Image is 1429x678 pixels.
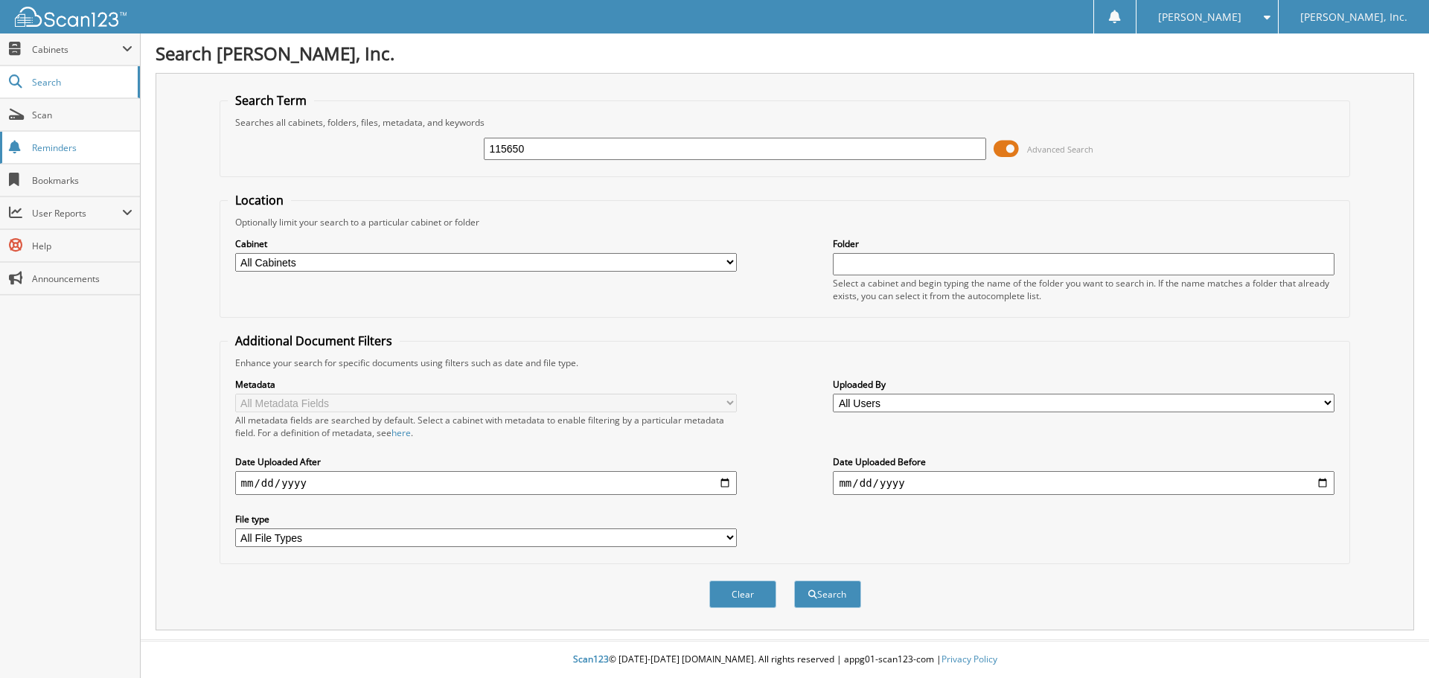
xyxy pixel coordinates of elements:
div: Optionally limit your search to a particular cabinet or folder [228,216,1343,228]
span: Bookmarks [32,174,132,187]
span: Scan123 [573,653,609,665]
legend: Search Term [228,92,314,109]
label: Metadata [235,378,737,391]
button: Clear [709,581,776,608]
a: here [391,426,411,439]
label: Date Uploaded Before [833,455,1334,468]
img: scan123-logo-white.svg [15,7,127,27]
span: Help [32,240,132,252]
span: Reminders [32,141,132,154]
div: All metadata fields are searched by default. Select a cabinet with metadata to enable filtering b... [235,414,737,439]
label: Uploaded By [833,378,1334,391]
input: start [235,471,737,495]
span: [PERSON_NAME], Inc. [1300,13,1407,22]
span: [PERSON_NAME] [1158,13,1241,22]
label: Cabinet [235,237,737,250]
span: Advanced Search [1027,144,1093,155]
span: Announcements [32,272,132,285]
div: © [DATE]-[DATE] [DOMAIN_NAME]. All rights reserved | appg01-scan123-com | [141,642,1429,678]
label: Folder [833,237,1334,250]
legend: Additional Document Filters [228,333,400,349]
span: Search [32,76,130,89]
label: Date Uploaded After [235,455,737,468]
span: Cabinets [32,43,122,56]
legend: Location [228,192,291,208]
div: Searches all cabinets, folders, files, metadata, and keywords [228,116,1343,129]
span: User Reports [32,207,122,220]
div: Enhance your search for specific documents using filters such as date and file type. [228,356,1343,369]
div: Select a cabinet and begin typing the name of the folder you want to search in. If the name match... [833,277,1334,302]
label: File type [235,513,737,525]
button: Search [794,581,861,608]
iframe: Chat Widget [1355,607,1429,678]
a: Privacy Policy [942,653,997,665]
input: end [833,471,1334,495]
h1: Search [PERSON_NAME], Inc. [156,41,1414,65]
span: Scan [32,109,132,121]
